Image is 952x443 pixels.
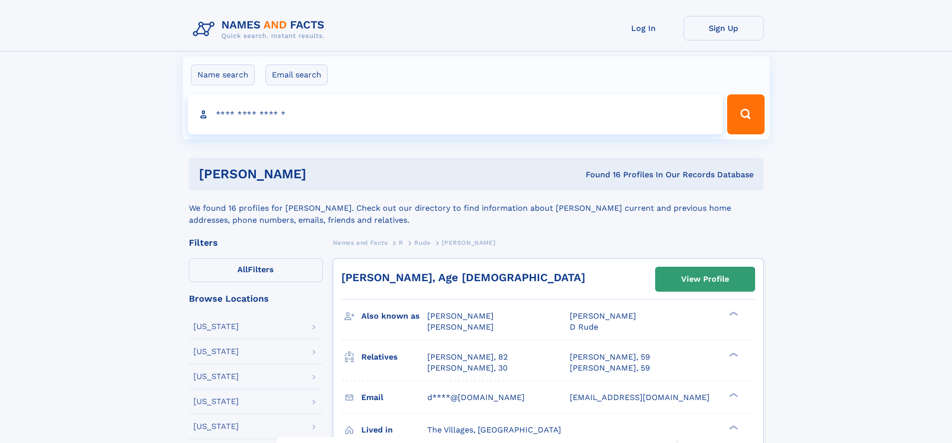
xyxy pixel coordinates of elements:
[570,311,636,321] span: [PERSON_NAME]
[361,349,427,366] h3: Relatives
[727,311,739,317] div: ❯
[189,258,323,282] label: Filters
[427,425,561,435] span: The Villages, [GEOGRAPHIC_DATA]
[727,424,739,431] div: ❯
[727,392,739,398] div: ❯
[193,423,239,431] div: [US_STATE]
[193,398,239,406] div: [US_STATE]
[361,308,427,325] h3: Also known as
[237,265,248,274] span: All
[189,190,764,226] div: We found 16 profiles for [PERSON_NAME]. Check out our directory to find information about [PERSON...
[427,311,494,321] span: [PERSON_NAME]
[333,236,388,249] a: Names and Facts
[193,373,239,381] div: [US_STATE]
[570,363,650,374] a: [PERSON_NAME], 59
[604,16,684,40] a: Log In
[684,16,764,40] a: Sign Up
[727,351,739,358] div: ❯
[570,393,710,402] span: [EMAIL_ADDRESS][DOMAIN_NAME]
[414,239,430,246] span: Rude
[189,16,333,43] img: Logo Names and Facts
[341,271,585,284] a: [PERSON_NAME], Age [DEMOGRAPHIC_DATA]
[193,348,239,356] div: [US_STATE]
[570,352,650,363] a: [PERSON_NAME], 59
[656,267,755,291] a: View Profile
[427,363,508,374] a: [PERSON_NAME], 30
[189,294,323,303] div: Browse Locations
[427,322,494,332] span: [PERSON_NAME]
[361,422,427,439] h3: Lived in
[399,239,403,246] span: R
[442,239,495,246] span: [PERSON_NAME]
[570,322,598,332] span: D Rude
[681,268,729,291] div: View Profile
[199,168,446,180] h1: [PERSON_NAME]
[727,94,764,134] button: Search Button
[399,236,403,249] a: R
[446,169,754,180] div: Found 16 Profiles In Our Records Database
[414,236,430,249] a: Rude
[361,389,427,406] h3: Email
[188,94,723,134] input: search input
[265,64,328,85] label: Email search
[193,323,239,331] div: [US_STATE]
[189,238,323,247] div: Filters
[191,64,255,85] label: Name search
[427,352,508,363] a: [PERSON_NAME], 82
